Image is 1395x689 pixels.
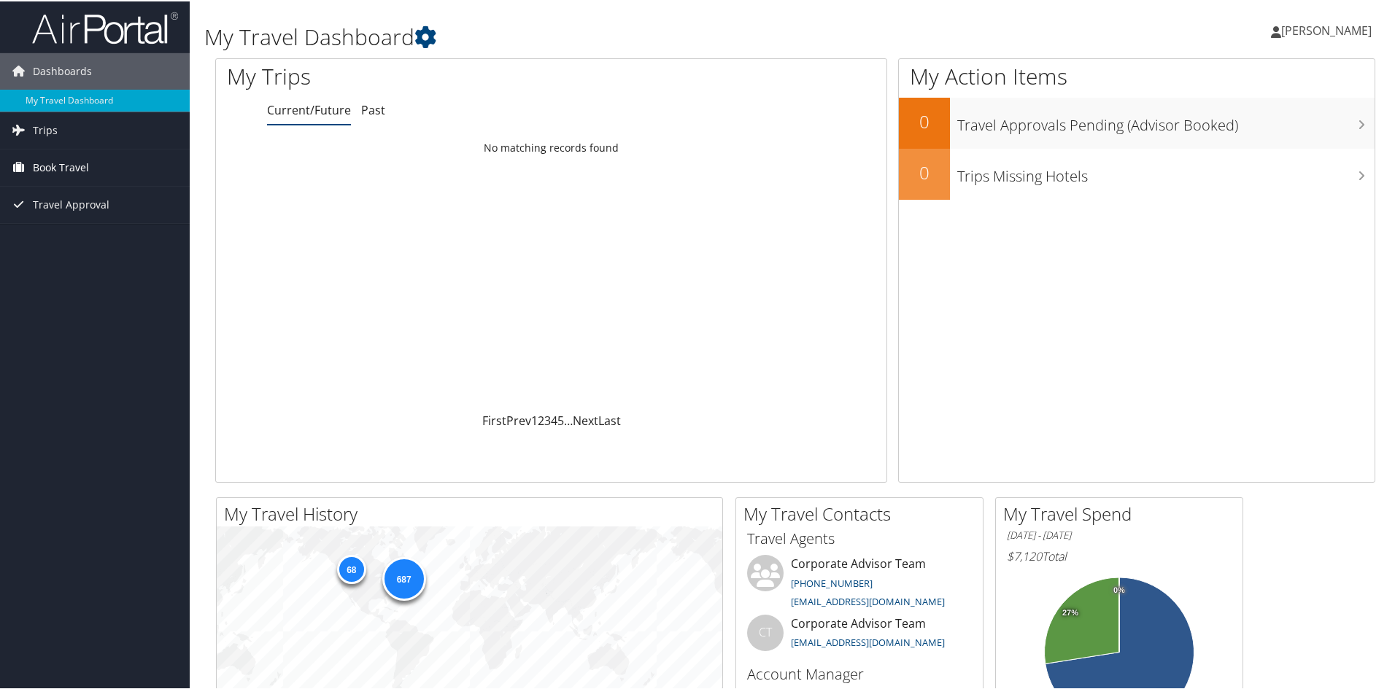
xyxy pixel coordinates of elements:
a: 1 [531,411,538,427]
a: [EMAIL_ADDRESS][DOMAIN_NAME] [791,593,945,607]
h3: Trips Missing Hotels [957,157,1375,185]
a: [PHONE_NUMBER] [791,575,873,588]
a: 4 [551,411,557,427]
h3: Travel Approvals Pending (Advisor Booked) [957,106,1375,134]
h2: 0 [899,159,950,184]
a: [PERSON_NAME] [1271,7,1386,51]
a: Current/Future [267,101,351,117]
a: 0Travel Approvals Pending (Advisor Booked) [899,96,1375,147]
a: 0Trips Missing Hotels [899,147,1375,198]
div: 687 [382,556,425,599]
div: 68 [336,553,366,583]
tspan: 27% [1062,607,1078,616]
a: Last [598,411,621,427]
h1: My Trips [227,60,596,90]
a: 2 [538,411,544,427]
tspan: 0% [1113,585,1125,593]
div: CT [747,613,784,650]
img: airportal-logo.png [32,9,178,44]
span: … [564,411,573,427]
span: [PERSON_NAME] [1281,21,1372,37]
span: Travel Approval [33,185,109,222]
li: Corporate Advisor Team [740,613,979,661]
a: Next [573,411,598,427]
a: 5 [557,411,564,427]
h2: My Travel Contacts [743,500,983,525]
span: Dashboards [33,52,92,88]
h3: Travel Agents [747,527,972,548]
h2: My Travel History [224,500,722,525]
a: 3 [544,411,551,427]
span: $7,120 [1007,547,1042,563]
h6: Total [1007,547,1232,563]
h1: My Travel Dashboard [204,20,992,51]
a: Past [361,101,385,117]
li: Corporate Advisor Team [740,553,979,613]
a: Prev [506,411,531,427]
a: [EMAIL_ADDRESS][DOMAIN_NAME] [791,634,945,647]
h1: My Action Items [899,60,1375,90]
h6: [DATE] - [DATE] [1007,527,1232,541]
a: First [482,411,506,427]
h2: My Travel Spend [1003,500,1243,525]
td: No matching records found [216,133,886,160]
h2: 0 [899,108,950,133]
h3: Account Manager [747,663,972,683]
span: Trips [33,111,58,147]
span: Book Travel [33,148,89,184]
